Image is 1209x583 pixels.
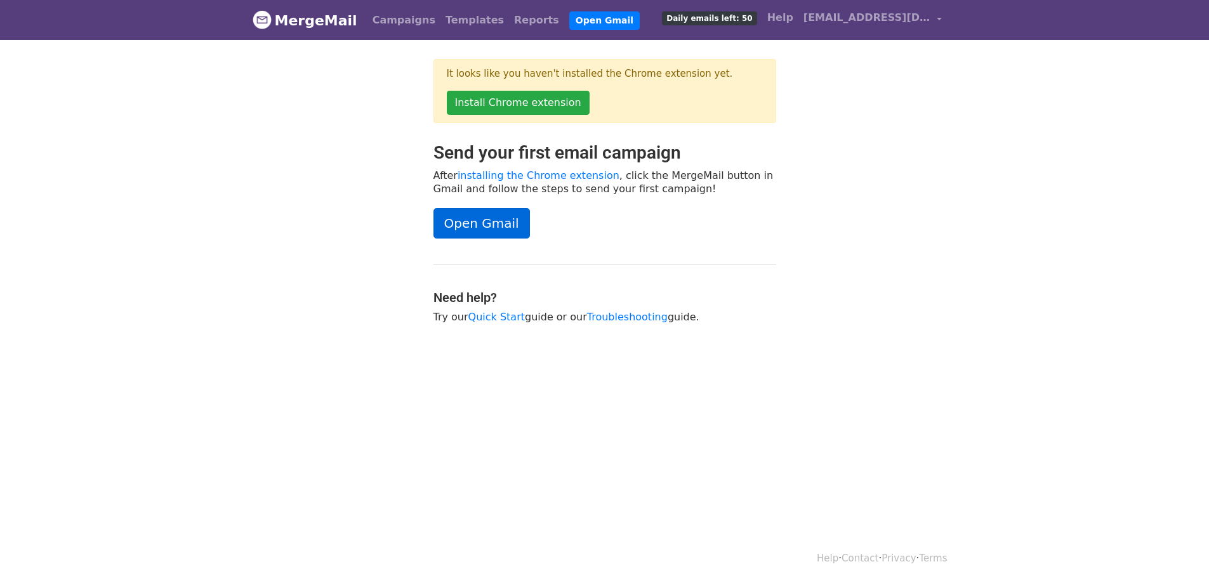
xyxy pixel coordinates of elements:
[433,310,776,324] p: Try our guide or our guide.
[458,169,619,181] a: installing the Chrome extension
[1146,522,1209,583] iframe: Chat Widget
[657,5,762,30] a: Daily emails left: 50
[433,169,776,195] p: After , click the MergeMail button in Gmail and follow the steps to send your first campaign!
[662,11,756,25] span: Daily emails left: 50
[433,208,530,239] a: Open Gmail
[803,10,930,25] span: [EMAIL_ADDRESS][DOMAIN_NAME]
[882,553,916,564] a: Privacy
[447,91,590,115] a: Install Chrome extension
[842,553,878,564] a: Contact
[798,5,947,35] a: [EMAIL_ADDRESS][DOMAIN_NAME]
[447,67,763,81] p: It looks like you haven't installed the Chrome extension yet.
[817,553,838,564] a: Help
[253,10,272,29] img: MergeMail logo
[762,5,798,30] a: Help
[433,290,776,305] h4: Need help?
[253,7,357,34] a: MergeMail
[569,11,640,30] a: Open Gmail
[440,8,509,33] a: Templates
[919,553,947,564] a: Terms
[367,8,440,33] a: Campaigns
[468,311,525,323] a: Quick Start
[587,311,668,323] a: Troubleshooting
[433,142,776,164] h2: Send your first email campaign
[509,8,564,33] a: Reports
